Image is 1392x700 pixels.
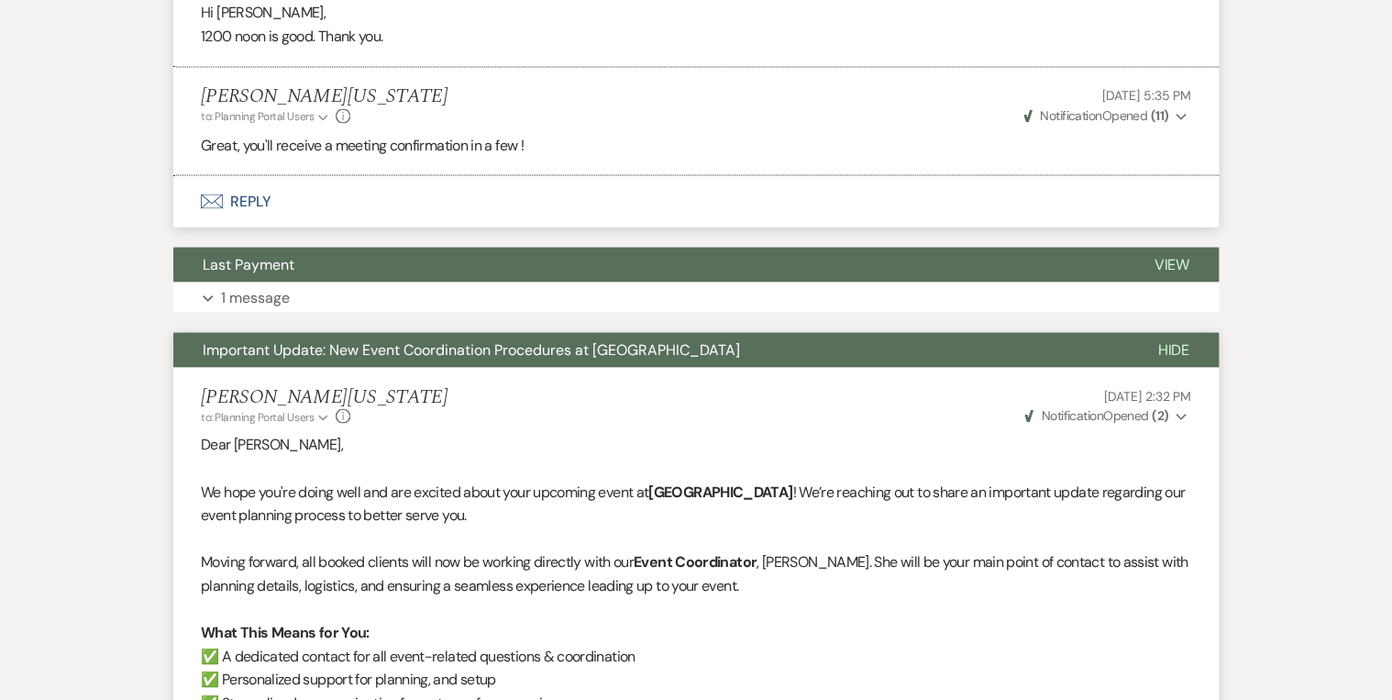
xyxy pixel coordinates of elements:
button: to: Planning Portal Users [201,408,331,425]
span: to: Planning Portal Users [201,409,314,424]
span: to: Planning Portal Users [201,109,314,124]
span: Last Payment [203,254,294,273]
p: ✅ A dedicated contact for all event-related questions & coordination [201,644,1191,668]
button: NotificationOpened (11) [1021,106,1191,126]
button: View [1124,247,1219,282]
button: 1 message [173,282,1219,313]
span: [DATE] 5:35 PM [1102,87,1191,104]
p: ✅ Personalized support for planning, and setup [201,667,1191,691]
button: NotificationOpened (2) [1022,406,1191,425]
p: 1200 noon is good. Thank you. [201,25,1191,49]
p: 1 message [221,285,290,309]
span: Notification [1041,406,1102,423]
span: Hide [1157,339,1189,359]
span: Important Update: New Event Coordination Procedures at [GEOGRAPHIC_DATA] [203,339,740,359]
span: Opened [1023,107,1169,124]
button: Last Payment [173,247,1124,282]
button: Hide [1128,332,1219,367]
button: Reply [173,175,1219,227]
span: Opened [1024,406,1168,423]
span: Notification [1040,107,1101,124]
p: Dear [PERSON_NAME], [201,432,1191,456]
button: to: Planning Portal Users [201,108,331,125]
span: View [1154,254,1189,273]
strong: ( 2 ) [1152,406,1168,423]
strong: [GEOGRAPHIC_DATA] [648,482,792,501]
p: We hope you're doing well and are excited about your upcoming event at ! We’re reaching out to sh... [201,480,1191,527]
strong: What This Means for You: [201,622,370,641]
p: Great, you'll receive a meeting confirmation in a few ! [201,133,1191,157]
h5: [PERSON_NAME][US_STATE] [201,385,447,408]
strong: Event Coordinator [634,551,757,571]
span: [DATE] 2:32 PM [1104,387,1191,404]
strong: ( 11 ) [1150,107,1168,124]
p: Moving forward, all booked clients will now be working directly with our , [PERSON_NAME]. She wil... [201,550,1191,596]
button: Important Update: New Event Coordination Procedures at [GEOGRAPHIC_DATA] [173,332,1128,367]
p: Hi [PERSON_NAME], [201,1,1191,25]
h5: [PERSON_NAME][US_STATE] [201,85,447,108]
